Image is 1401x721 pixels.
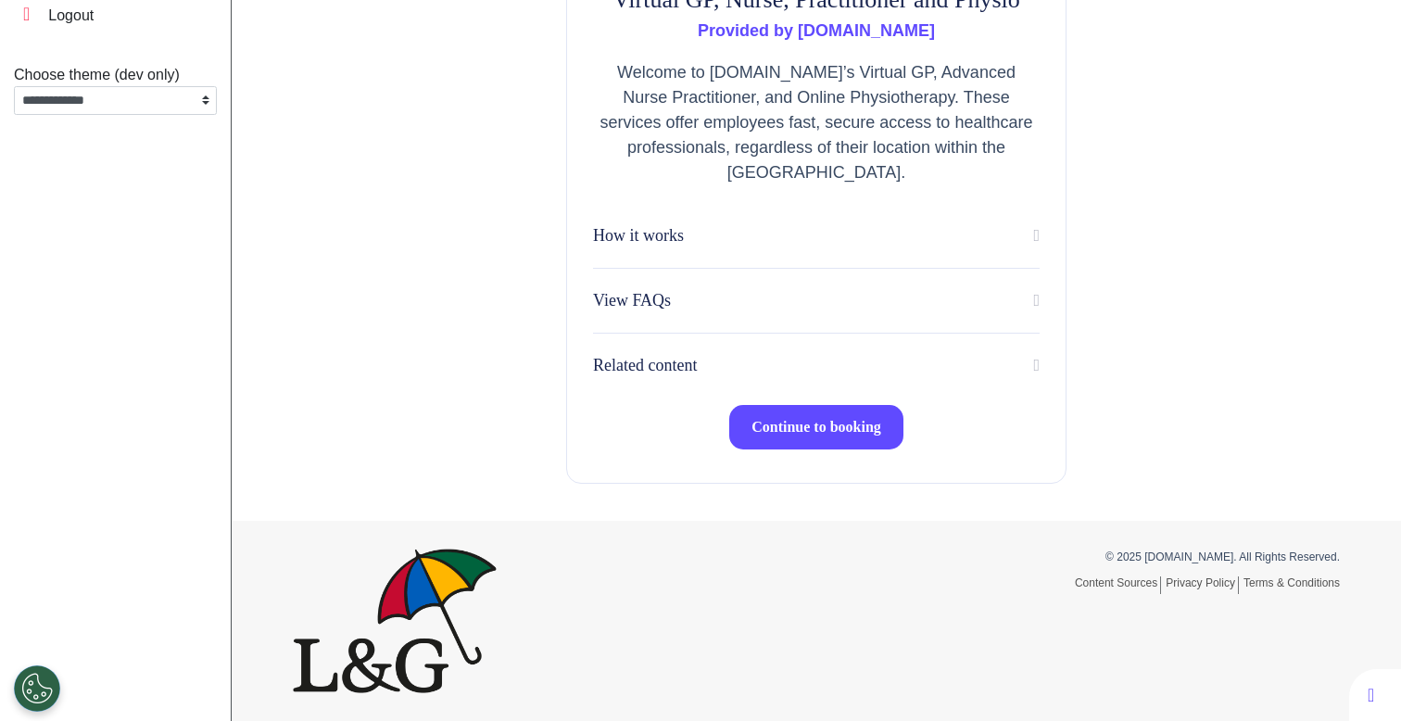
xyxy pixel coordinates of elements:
div: Choose theme (dev only) [14,64,217,86]
p: © 2025 [DOMAIN_NAME]. All Rights Reserved. [830,549,1340,565]
p: How it works [593,223,684,248]
h3: Provided by [DOMAIN_NAME] [593,21,1040,42]
button: View FAQs [593,287,1040,314]
a: Terms & Conditions [1243,576,1340,589]
p: View FAQs [593,288,671,313]
div: Logout [48,5,94,27]
a: Privacy Policy [1166,576,1239,594]
button: Continue to booking [729,405,903,449]
p: Welcome to [DOMAIN_NAME]’s Virtual GP, Advanced Nurse Practitioner, and Online Physiotherapy. The... [593,60,1040,185]
p: Related content [593,353,697,378]
button: Open Preferences [14,665,60,712]
a: Content Sources [1075,576,1161,594]
button: How it works [593,222,1040,249]
button: Related content [593,352,1040,379]
span: Continue to booking [751,419,881,435]
img: Spectrum.Life logo [293,549,497,693]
